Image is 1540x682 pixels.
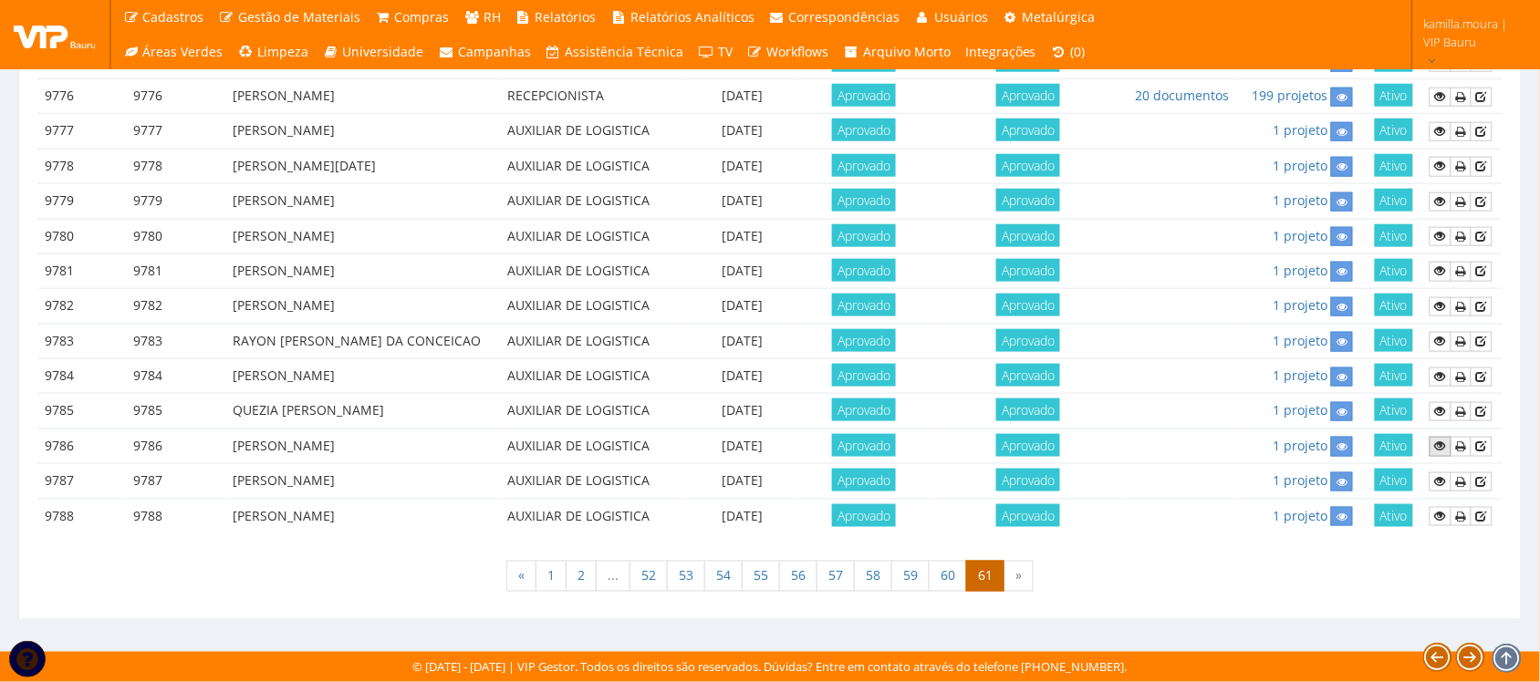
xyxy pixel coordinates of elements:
a: 1 projeto [1273,191,1327,209]
td: [PERSON_NAME] [225,219,500,253]
td: 9779 [37,184,126,219]
span: Aprovado [996,434,1060,457]
td: 9786 [37,429,126,463]
span: (0) [1071,43,1086,60]
td: [DATE] [687,253,797,288]
a: 1 projeto [1273,332,1327,349]
span: Aprovado [996,364,1060,387]
a: 55 [742,561,780,592]
td: [DATE] [687,324,797,358]
span: Ativo [1375,329,1413,352]
span: Ativo [1375,364,1413,387]
span: Ativo [1375,294,1413,316]
span: Aprovado [832,294,896,316]
span: Integrações [965,43,1036,60]
td: [DATE] [687,464,797,499]
span: Ativo [1375,154,1413,177]
td: 9781 [37,253,126,288]
a: 56 [779,561,817,592]
td: [DATE] [687,359,797,394]
td: 9788 [126,499,225,533]
span: 61 [966,561,1004,592]
span: Metalúrgica [1023,8,1096,26]
span: Aprovado [832,364,896,387]
td: [DATE] [687,394,797,429]
div: © [DATE] - [DATE] | VIP Gestor. Todos os direitos são reservados. Dúvidas? Entre em contato atrav... [413,659,1128,677]
a: 2 [566,561,597,592]
span: Aprovado [832,259,896,282]
td: QUEZIA [PERSON_NAME] [225,394,500,429]
a: Workflows [740,35,837,69]
span: Aprovado [832,84,896,107]
span: Aprovado [996,259,1060,282]
a: 1 projeto [1273,296,1327,314]
td: 9777 [126,114,225,149]
td: AUXILIAR DE LOGISTICA [500,324,687,358]
a: 60 [929,561,967,592]
span: Arquivo Morto [863,43,951,60]
a: 59 [891,561,930,592]
span: Ativo [1375,469,1413,491]
a: Campanhas [432,35,539,69]
span: Aprovado [832,154,896,177]
a: 1 projeto [1273,367,1327,384]
a: 54 [704,561,743,592]
td: AUXILIAR DE LOGISTICA [500,499,687,533]
span: Aprovado [996,224,1060,247]
span: Aprovado [996,398,1060,421]
td: 9781 [126,253,225,288]
td: 9782 [126,289,225,324]
td: [PERSON_NAME] [225,359,500,394]
td: AUXILIAR DE LOGISTICA [500,114,687,149]
td: [PERSON_NAME] [225,289,500,324]
a: 1 projeto [1273,471,1327,489]
span: Compras [395,8,450,26]
td: 9780 [37,219,126,253]
a: 1 projeto [1273,121,1327,139]
span: Ativo [1375,398,1413,421]
td: 9787 [37,464,126,499]
td: [DATE] [687,219,797,253]
a: Assistência Técnica [538,35,692,69]
td: 9776 [37,79,126,114]
span: Aprovado [996,469,1060,491]
a: Limpeza [231,35,317,69]
td: AUXILIAR DE LOGISTICA [500,219,687,253]
span: ... [596,561,630,592]
td: RAYON [PERSON_NAME] DA CONCEICAO [225,324,500,358]
td: [DATE] [687,429,797,463]
td: [DATE] [687,289,797,324]
span: Aprovado [832,504,896,527]
span: RH [484,8,501,26]
td: 9777 [37,114,126,149]
a: Universidade [316,35,432,69]
span: Aprovado [996,154,1060,177]
td: [PERSON_NAME] [225,499,500,533]
a: 57 [817,561,855,592]
span: Universidade [343,43,424,60]
span: Ativo [1375,259,1413,282]
a: 58 [854,561,892,592]
span: Aprovado [832,434,896,457]
span: Aprovado [832,469,896,491]
span: Ativo [1375,504,1413,527]
span: Ativo [1375,84,1413,107]
span: Áreas Verdes [143,43,224,60]
td: 9785 [126,394,225,429]
span: Aprovado [832,224,896,247]
td: 9780 [126,219,225,253]
td: 9778 [126,149,225,183]
td: [PERSON_NAME] [225,464,500,499]
span: Ativo [1375,434,1413,457]
td: [PERSON_NAME] [225,114,500,149]
span: Workflows [767,43,829,60]
a: 1 projeto [1273,227,1327,244]
td: 9784 [126,359,225,394]
a: « Anterior [506,561,536,592]
span: Gestão de Materiais [238,8,360,26]
a: 1 projeto [1273,157,1327,174]
a: 53 [667,561,705,592]
td: AUXILIAR DE LOGISTICA [500,429,687,463]
span: Aprovado [832,398,896,421]
span: Assistência Técnica [566,43,684,60]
